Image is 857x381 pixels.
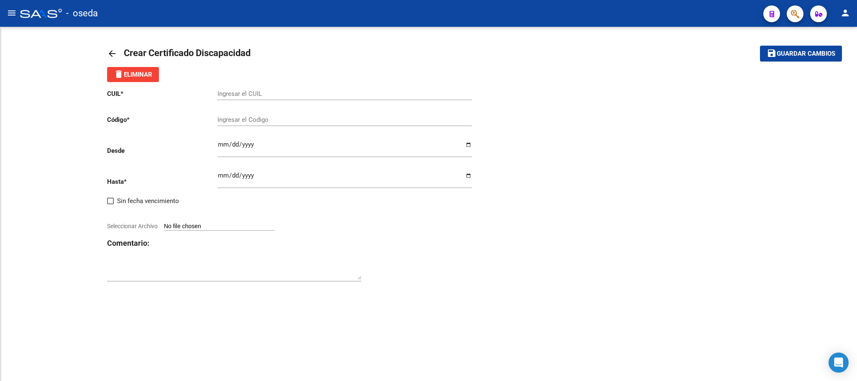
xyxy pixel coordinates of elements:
strong: Comentario: [107,239,149,247]
button: Guardar cambios [760,46,842,61]
p: Hasta [107,177,217,186]
p: Desde [107,146,217,155]
button: Eliminar [107,67,159,82]
mat-icon: person [840,8,850,18]
mat-icon: delete [114,69,124,79]
span: Sin fecha vencimiento [117,196,179,206]
p: CUIL [107,89,217,98]
span: Eliminar [114,71,152,78]
mat-icon: save [767,48,777,58]
div: Open Intercom Messenger [829,353,849,373]
span: Seleccionar Archivo [107,223,158,229]
span: Guardar cambios [777,50,835,58]
span: Crear Certificado Discapacidad [124,48,251,58]
mat-icon: menu [7,8,17,18]
p: Código [107,115,217,124]
mat-icon: arrow_back [107,49,117,59]
span: - oseda [66,4,98,23]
